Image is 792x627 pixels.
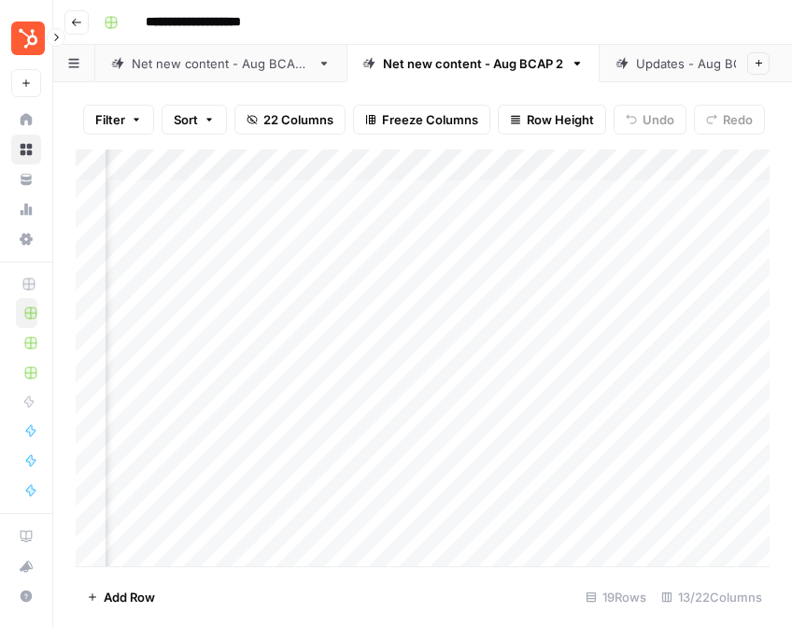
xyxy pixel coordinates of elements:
span: Sort [174,110,198,129]
a: Home [11,105,41,135]
button: Freeze Columns [353,105,490,135]
a: Usage [11,194,41,224]
button: Undo [614,105,686,135]
span: 22 Columns [263,110,333,129]
div: Updates - Aug BCAP [636,54,757,73]
span: Add Row [104,588,155,606]
div: 13/22 Columns [654,582,770,612]
button: Workspace: Blog Content Action Plan [11,15,41,62]
a: Browse [11,135,41,164]
a: Net new content - Aug BCAP 2 [346,45,600,82]
button: Redo [694,105,765,135]
img: Blog Content Action Plan Logo [11,21,45,55]
span: Redo [723,110,753,129]
a: AirOps Academy [11,521,41,551]
span: Undo [643,110,674,129]
button: Add Row [76,582,166,612]
div: Net new content - Aug BCAP 2 [383,54,563,73]
div: What's new? [12,552,40,580]
button: What's new? [11,551,41,581]
button: Row Height [498,105,606,135]
span: Freeze Columns [382,110,478,129]
button: Filter [83,105,154,135]
a: Your Data [11,164,41,194]
a: Settings [11,224,41,254]
div: 19 Rows [578,582,654,612]
button: Help + Support [11,581,41,611]
a: Net new content - Aug BCAP 1 [95,45,346,82]
button: 22 Columns [234,105,346,135]
span: Filter [95,110,125,129]
div: Net new content - Aug BCAP 1 [132,54,310,73]
button: Sort [162,105,227,135]
span: Row Height [527,110,594,129]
